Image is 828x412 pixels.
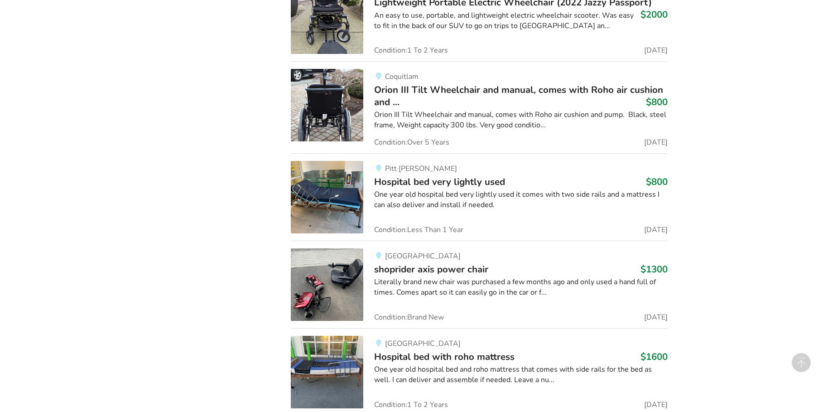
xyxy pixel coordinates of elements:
[291,153,667,241] a: bedroom equipment-hospital bed very lightly usedPitt [PERSON_NAME]Hospital bed very lightly used$...
[644,139,668,146] span: [DATE]
[385,164,457,174] span: Pitt [PERSON_NAME]
[291,336,363,408] img: bedroom equipment-hospital bed with roho mattress
[374,263,488,276] span: shoprider axis power chair
[291,69,363,141] img: mobility-orion iii tilt wheelchair and manual, comes with roho air cushion and pump. black, steel...
[374,401,448,408] span: Condition: 1 To 2 Years
[291,248,363,321] img: mobility-shoprider axis power chair
[644,401,668,408] span: [DATE]
[374,10,667,31] div: An easy to use, portable, and lightweight electric wheelchair scooter. Was easy to fit in the bac...
[646,96,668,108] h3: $800
[291,241,667,328] a: mobility-shoprider axis power chair [GEOGRAPHIC_DATA]shoprider axis power chair$1300Literally bra...
[385,339,461,349] span: [GEOGRAPHIC_DATA]
[291,161,363,233] img: bedroom equipment-hospital bed very lightly used
[646,176,668,188] h3: $800
[644,47,668,54] span: [DATE]
[374,47,448,54] span: Condition: 1 To 2 Years
[374,226,463,233] span: Condition: Less Than 1 Year
[374,110,667,131] div: Orion III Tilt Wheelchair and manual, comes with Roho air cushion and pump. Black, steel frame, W...
[385,72,419,82] span: Coquitlam
[374,139,449,146] span: Condition: Over 5 Years
[374,350,515,363] span: Hospital bed with roho mattress
[644,226,668,233] span: [DATE]
[374,83,663,108] span: Orion III Tilt Wheelchair and manual, comes with Roho air cushion and ...
[385,251,461,261] span: [GEOGRAPHIC_DATA]
[640,351,668,363] h3: $1600
[374,175,505,188] span: Hospital bed very lightly used
[374,277,667,298] div: Literally brand new chair was purchased a few months ago and only used a hand full of times. Come...
[644,314,668,321] span: [DATE]
[640,9,668,20] h3: $2000
[374,314,444,321] span: Condition: Brand New
[374,364,667,385] div: One year old hospital bed and roho mattress that comes with side rails for the bed as well. I can...
[640,263,668,275] h3: $1300
[374,189,667,210] div: One year old hospital bed very lightly used it comes with two side rails and a mattress I can als...
[291,61,667,153] a: mobility-orion iii tilt wheelchair and manual, comes with roho air cushion and pump. black, steel...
